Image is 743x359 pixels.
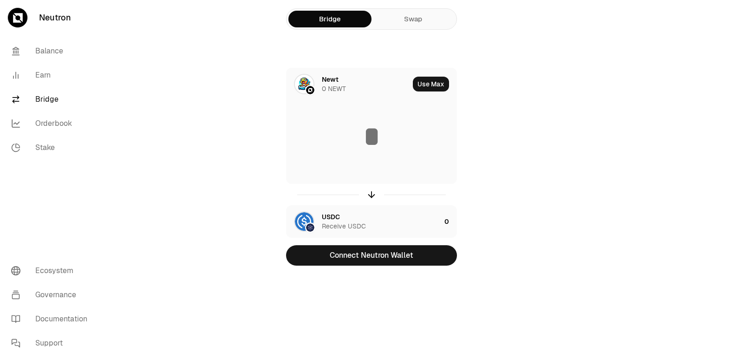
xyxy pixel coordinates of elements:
[287,68,409,100] div: NEWT LogoNeutron LogoNewt0 NEWT
[322,222,366,231] div: Receive USDC
[357,149,375,158] div: $0.00
[357,149,386,158] button: $0.00
[4,63,100,87] a: Earn
[295,75,313,93] img: NEWT Logo
[306,223,314,232] img: Cosmos Hub Logo
[4,307,100,331] a: Documentation
[4,283,100,307] a: Governance
[371,11,455,27] a: Swap
[322,212,340,222] div: USDC
[444,206,456,237] div: 0
[4,87,100,111] a: Bridge
[322,84,346,93] div: 0 NEWT
[413,77,449,91] button: Use Max
[4,331,100,355] a: Support
[306,86,314,94] img: Neutron Logo
[4,259,100,283] a: Ecosystem
[286,245,457,266] button: Connect Neutron Wallet
[288,11,371,27] a: Bridge
[691,7,736,28] button: Connect
[4,111,100,136] a: Orderbook
[4,39,100,63] a: Balance
[322,75,339,84] div: Newt
[287,206,456,237] button: USDC LogoCosmos Hub LogoUSDCReceive USDC0
[287,206,441,237] div: USDC LogoCosmos Hub LogoUSDCReceive USDC
[295,212,313,231] img: USDC Logo
[4,136,100,160] a: Stake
